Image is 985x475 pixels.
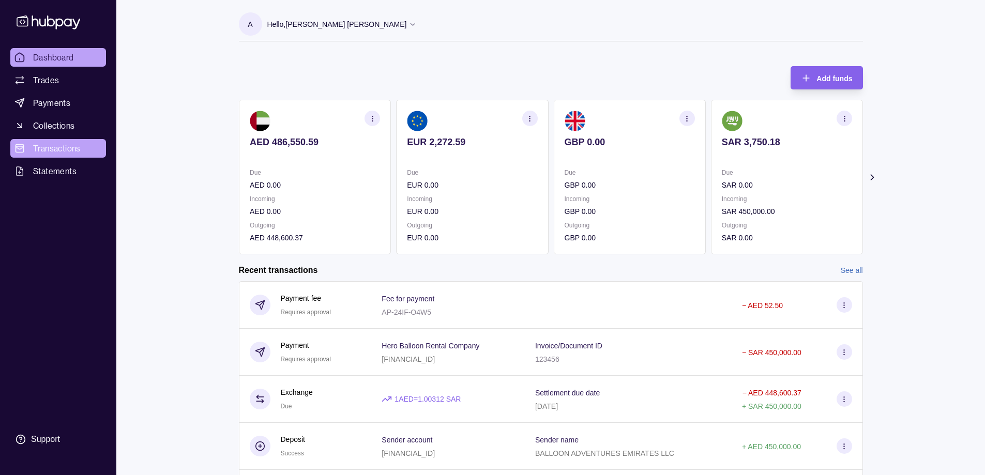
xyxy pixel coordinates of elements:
h2: Recent transactions [239,265,318,276]
p: + SAR 450,000.00 [742,402,801,410]
p: [FINANCIAL_ID] [382,449,435,457]
span: Add funds [816,74,852,83]
p: SAR 0.00 [721,179,852,191]
p: [FINANCIAL_ID] [382,355,435,363]
a: Collections [10,116,106,135]
p: SAR 450,000.00 [721,206,852,217]
p: Payment fee [281,293,331,304]
p: Outgoing [564,220,694,231]
img: ae [250,111,270,131]
p: Sender name [535,436,579,444]
p: AP-24IF-O4W5 [382,308,431,316]
span: Payments [33,97,70,109]
p: Settlement due date [535,389,600,397]
p: Due [564,167,694,178]
p: EUR 0.00 [407,232,537,243]
p: BALLOON ADVENTURES EMIRATES LLC [535,449,674,457]
span: Transactions [33,142,81,155]
p: Invoice/Document ID [535,342,602,350]
p: GBP 0.00 [564,136,694,148]
p: Exchange [281,387,313,398]
p: SAR 0.00 [721,232,852,243]
p: AED 0.00 [250,179,380,191]
span: Success [281,450,304,457]
a: See all [841,265,863,276]
p: 123456 [535,355,559,363]
img: eu [407,111,428,131]
p: Fee for payment [382,295,434,303]
p: + AED 450,000.00 [742,442,801,451]
p: Hello, [PERSON_NAME] [PERSON_NAME] [267,19,407,30]
a: Support [10,428,106,450]
span: Statements [33,165,77,177]
img: gb [564,111,585,131]
div: Support [31,434,60,445]
p: [DATE] [535,402,558,410]
p: GBP 0.00 [564,179,694,191]
p: Outgoing [250,220,380,231]
p: GBP 0.00 [564,206,694,217]
p: SAR 3,750.18 [721,136,852,148]
p: − AED 448,600.37 [742,389,801,397]
p: AED 486,550.59 [250,136,380,148]
p: Incoming [407,193,537,205]
p: A [248,19,252,30]
p: Hero Balloon Rental Company [382,342,479,350]
p: − AED 52.50 [742,301,783,310]
span: Due [281,403,292,410]
button: Add funds [791,66,862,89]
a: Statements [10,162,106,180]
a: Dashboard [10,48,106,67]
p: EUR 0.00 [407,179,537,191]
p: EUR 2,272.59 [407,136,537,148]
p: EUR 0.00 [407,206,537,217]
img: sa [721,111,742,131]
p: Due [407,167,537,178]
p: 1 AED = 1.00312 SAR [395,393,461,405]
a: Trades [10,71,106,89]
p: Sender account [382,436,432,444]
p: Due [721,167,852,178]
span: Trades [33,74,59,86]
p: Incoming [250,193,380,205]
p: − SAR 450,000.00 [742,348,801,357]
p: Due [250,167,380,178]
a: Transactions [10,139,106,158]
p: AED 448,600.37 [250,232,380,243]
span: Requires approval [281,309,331,316]
p: Incoming [721,193,852,205]
p: Payment [281,340,331,351]
p: Incoming [564,193,694,205]
p: GBP 0.00 [564,232,694,243]
p: Deposit [281,434,305,445]
span: Collections [33,119,74,132]
span: Requires approval [281,356,331,363]
p: Outgoing [407,220,537,231]
p: Outgoing [721,220,852,231]
a: Payments [10,94,106,112]
p: AED 0.00 [250,206,380,217]
span: Dashboard [33,51,74,64]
